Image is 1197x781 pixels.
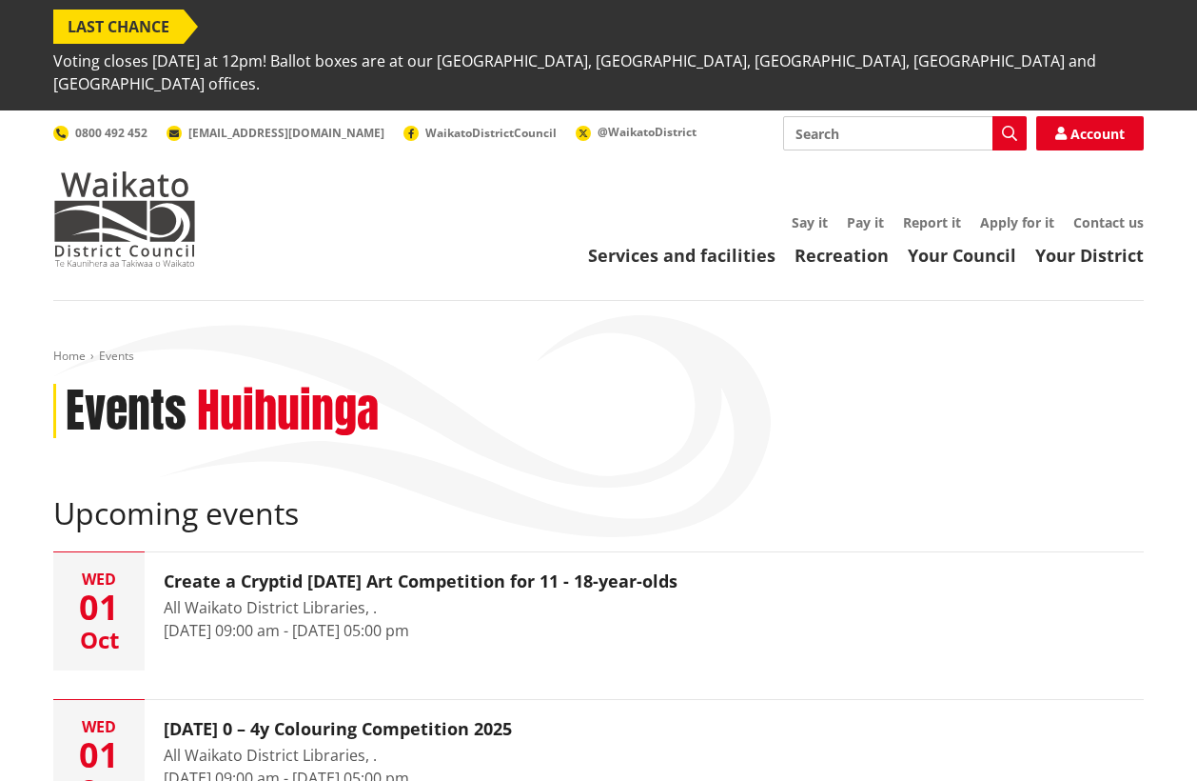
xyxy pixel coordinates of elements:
a: Your District [1035,244,1144,267]
h2: Huihuinga [197,384,379,439]
time: [DATE] 09:00 am - [DATE] 05:00 pm [164,620,409,641]
div: Oct [53,629,145,651]
img: Waikato District Council - Te Kaunihera aa Takiwaa o Waikato [53,171,196,267]
a: Apply for it [980,213,1054,231]
a: [EMAIL_ADDRESS][DOMAIN_NAME] [167,125,384,141]
a: Say it [792,213,828,231]
span: @WaikatoDistrict [598,124,697,140]
a: Services and facilities [588,244,775,267]
a: Wed 01 Oct Create a Cryptid [DATE] Art Competition for 11 - 18-year-olds All Waikato District Lib... [53,552,1144,671]
span: Voting closes [DATE] at 12pm! Ballot boxes are at our [GEOGRAPHIC_DATA], [GEOGRAPHIC_DATA], [GEOG... [53,44,1144,101]
div: All Waikato District Libraries, . [164,596,677,619]
h1: Events [66,384,186,439]
span: WaikatoDistrictCouncil [425,125,557,141]
input: Search input [783,116,1027,150]
span: 0800 492 452 [75,125,147,141]
a: Recreation [795,244,889,267]
span: Events [99,348,134,364]
a: WaikatoDistrictCouncil [403,125,557,141]
h3: Create a Cryptid [DATE] Art Competition for 11 - 18-year-olds [164,571,677,592]
a: Report it [903,213,961,231]
a: 0800 492 452 [53,125,147,141]
a: Contact us [1073,213,1144,231]
h2: Upcoming events [53,495,1144,531]
span: LAST CHANCE [53,10,184,44]
div: All Waikato District Libraries, . [164,744,512,767]
div: Wed [53,719,145,734]
a: Pay it [847,213,884,231]
a: Account [1036,116,1144,150]
h3: [DATE] 0 – 4y Colouring Competition 2025 [164,719,512,740]
div: Wed [53,571,145,587]
a: Home [53,348,86,364]
a: @WaikatoDistrict [576,124,697,140]
a: Your Council [908,244,1016,267]
span: [EMAIL_ADDRESS][DOMAIN_NAME] [188,125,384,141]
div: 01 [53,591,145,625]
div: 01 [53,738,145,772]
nav: breadcrumb [53,349,1144,365]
